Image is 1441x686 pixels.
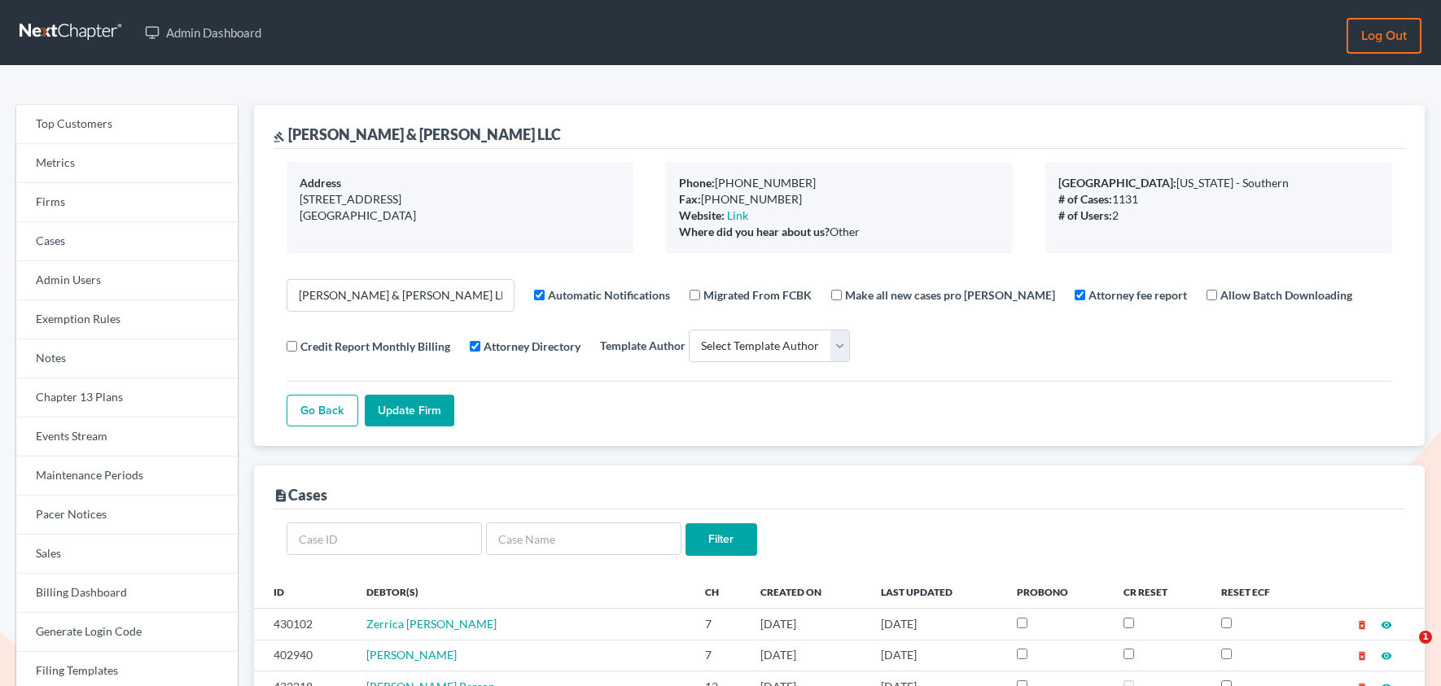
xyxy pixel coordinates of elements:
[16,378,238,417] a: Chapter 13 Plans
[254,609,353,640] td: 430102
[486,522,681,555] input: Case Name
[1058,208,1112,222] b: # of Users:
[1110,575,1207,608] th: CR Reset
[747,640,868,671] td: [DATE]
[1381,617,1392,631] a: visibility
[1347,18,1421,54] a: Log out
[679,175,1000,191] div: [PHONE_NUMBER]
[16,574,238,613] a: Billing Dashboard
[274,131,285,142] i: gavel
[274,125,561,144] div: [PERSON_NAME] & [PERSON_NAME] LLC
[1381,650,1392,662] i: visibility
[685,523,757,556] input: Filter
[1058,191,1379,208] div: 1131
[274,485,327,505] div: Cases
[16,496,238,535] a: Pacer Notices
[365,395,454,427] input: Update Firm
[353,575,692,608] th: Debtor(s)
[254,575,353,608] th: ID
[548,286,670,304] label: Automatic Notifications
[366,648,457,662] a: [PERSON_NAME]
[16,417,238,457] a: Events Stream
[679,191,1000,208] div: [PHONE_NUMBER]
[703,286,812,304] label: Migrated From FCBK
[868,575,1003,608] th: Last Updated
[366,617,497,631] a: Zerrica [PERSON_NAME]
[679,224,1000,240] div: Other
[1356,617,1368,631] a: delete_forever
[747,609,868,640] td: [DATE]
[1386,631,1425,670] iframe: Intercom live chat
[679,208,725,222] b: Website:
[16,613,238,652] a: Generate Login Code
[300,208,620,224] div: [GEOGRAPHIC_DATA]
[287,395,358,427] a: Go Back
[137,18,269,47] a: Admin Dashboard
[16,105,238,144] a: Top Customers
[16,261,238,300] a: Admin Users
[1208,575,1312,608] th: Reset ECF
[16,535,238,574] a: Sales
[1356,650,1368,662] i: delete_forever
[16,183,238,222] a: Firms
[16,300,238,339] a: Exemption Rules
[254,640,353,671] td: 402940
[868,609,1003,640] td: [DATE]
[747,575,868,608] th: Created On
[692,575,747,608] th: Ch
[1356,648,1368,662] a: delete_forever
[300,176,341,190] b: Address
[287,522,482,555] input: Case ID
[1381,648,1392,662] a: visibility
[1381,619,1392,631] i: visibility
[600,337,685,354] label: Template Author
[1419,631,1432,644] span: 1
[692,609,747,640] td: 7
[1220,286,1352,304] label: Allow Batch Downloading
[1088,286,1187,304] label: Attorney fee report
[16,339,238,378] a: Notes
[868,640,1003,671] td: [DATE]
[274,488,288,503] i: description
[692,640,747,671] td: 7
[16,457,238,496] a: Maintenance Periods
[1356,619,1368,631] i: delete_forever
[845,286,1055,304] label: Make all new cases pro [PERSON_NAME]
[1058,175,1379,191] div: [US_STATE] - Southern
[679,176,715,190] b: Phone:
[727,208,748,222] a: Link
[1058,208,1379,224] div: 2
[484,338,580,355] label: Attorney Directory
[679,225,830,238] b: Where did you hear about us?
[1058,176,1176,190] b: [GEOGRAPHIC_DATA]:
[16,144,238,183] a: Metrics
[1004,575,1111,608] th: ProBono
[1058,192,1112,206] b: # of Cases:
[300,191,620,208] div: [STREET_ADDRESS]
[300,338,450,355] label: Credit Report Monthly Billing
[16,222,238,261] a: Cases
[679,192,701,206] b: Fax:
